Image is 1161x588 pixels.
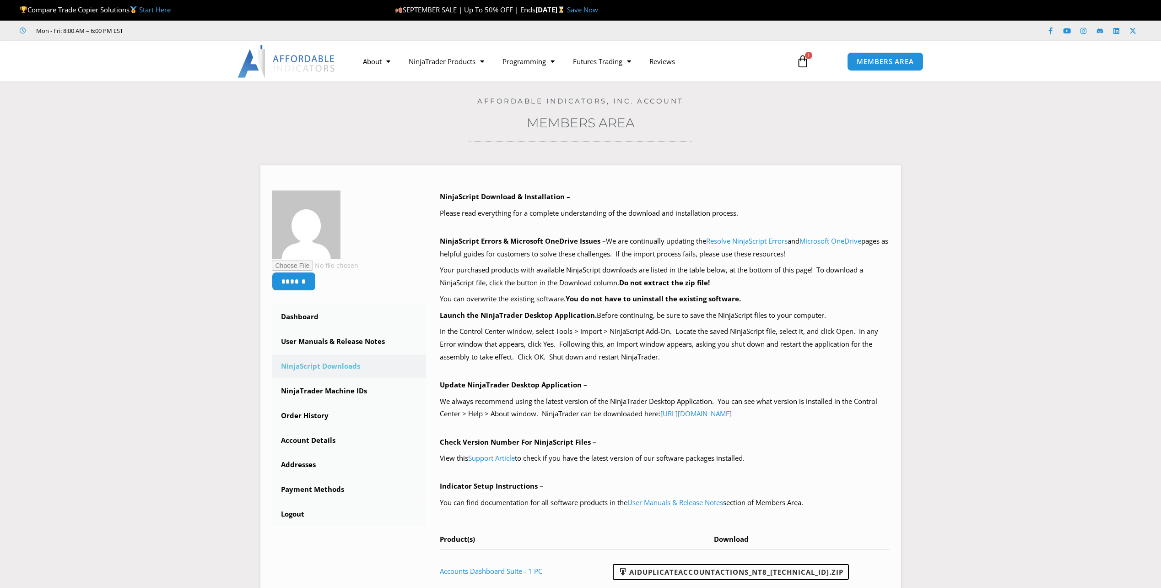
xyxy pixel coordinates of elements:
nav: Menu [354,51,786,72]
a: Order History [272,404,427,428]
a: Start Here [139,5,171,14]
span: Compare Trade Copier Solutions [20,5,171,14]
a: Members Area [527,115,635,131]
a: NinjaTrader Machine IDs [272,379,427,403]
a: Affordable Indicators, Inc. Account [477,97,684,105]
a: Accounts Dashboard Suite - 1 PC [440,566,542,576]
span: Product(s) [440,534,475,544]
b: NinjaScript Download & Installation – [440,192,570,201]
a: Programming [493,51,564,72]
p: We always recommend using the latest version of the NinjaTrader Desktop Application. You can see ... [440,395,890,421]
span: Mon - Fri: 8:00 AM – 6:00 PM EST [34,25,123,36]
a: 1 [783,48,823,75]
a: Futures Trading [564,51,640,72]
p: Before continuing, be sure to save the NinjaScript files to your computer. [440,309,890,322]
a: [URL][DOMAIN_NAME] [660,409,732,418]
img: LogoAI | Affordable Indicators – NinjaTrader [238,45,336,78]
strong: [DATE] [535,5,567,14]
a: NinjaTrader Products [400,51,493,72]
p: We are continually updating the and pages as helpful guides for customers to solve these challeng... [440,235,890,261]
a: Account Details [272,429,427,452]
a: Save Now [567,5,598,14]
a: About [354,51,400,72]
b: Update NinjaTrader Desktop Application – [440,380,587,389]
a: Logout [272,502,427,526]
img: 🥇 [130,6,137,13]
iframe: Customer reviews powered by Trustpilot [136,26,273,35]
a: Addresses [272,453,427,477]
b: Launch the NinjaTrader Desktop Application. [440,310,597,320]
img: 19b280898f3687ba2133f432038831e714c1f8347bfdf76545eda7ae1b8383ec [272,191,340,259]
a: NinjaScript Downloads [272,354,427,378]
p: You can find documentation for all software products in the section of Members Area. [440,496,890,509]
a: Microsoft OneDrive [799,236,861,245]
a: MEMBERS AREA [847,52,923,71]
b: Do not extract the zip file! [619,278,710,287]
b: You do not have to uninstall the existing software. [566,294,741,303]
img: 🏆 [20,6,27,13]
span: 1 [805,52,812,59]
p: You can overwrite the existing software. [440,293,890,305]
nav: Account pages [272,305,427,526]
span: SEPTEMBER SALE | Up To 50% OFF | Ends [395,5,535,14]
a: Payment Methods [272,478,427,501]
p: Please read everything for a complete understanding of the download and installation process. [440,207,890,220]
a: Resolve NinjaScript Errors [706,236,788,245]
a: Reviews [640,51,684,72]
img: 🍂 [395,6,402,13]
b: NinjaScript Errors & Microsoft OneDrive Issues – [440,236,606,245]
a: Support Article [468,453,515,463]
span: Download [714,534,749,544]
p: In the Control Center window, select Tools > Import > NinjaScript Add-On. Locate the saved NinjaS... [440,325,890,364]
a: Dashboard [272,305,427,329]
a: AIDuplicateAccountActions_NT8_[TECHNICAL_ID].zip [613,564,849,580]
p: View this to check if you have the latest version of our software packages installed. [440,452,890,465]
a: User Manuals & Release Notes [627,498,723,507]
img: ⌛ [558,6,565,13]
span: MEMBERS AREA [857,58,914,65]
p: Your purchased products with available NinjaScript downloads are listed in the table below, at th... [440,264,890,289]
b: Check Version Number For NinjaScript Files – [440,437,596,446]
a: User Manuals & Release Notes [272,330,427,354]
b: Indicator Setup Instructions – [440,481,543,490]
